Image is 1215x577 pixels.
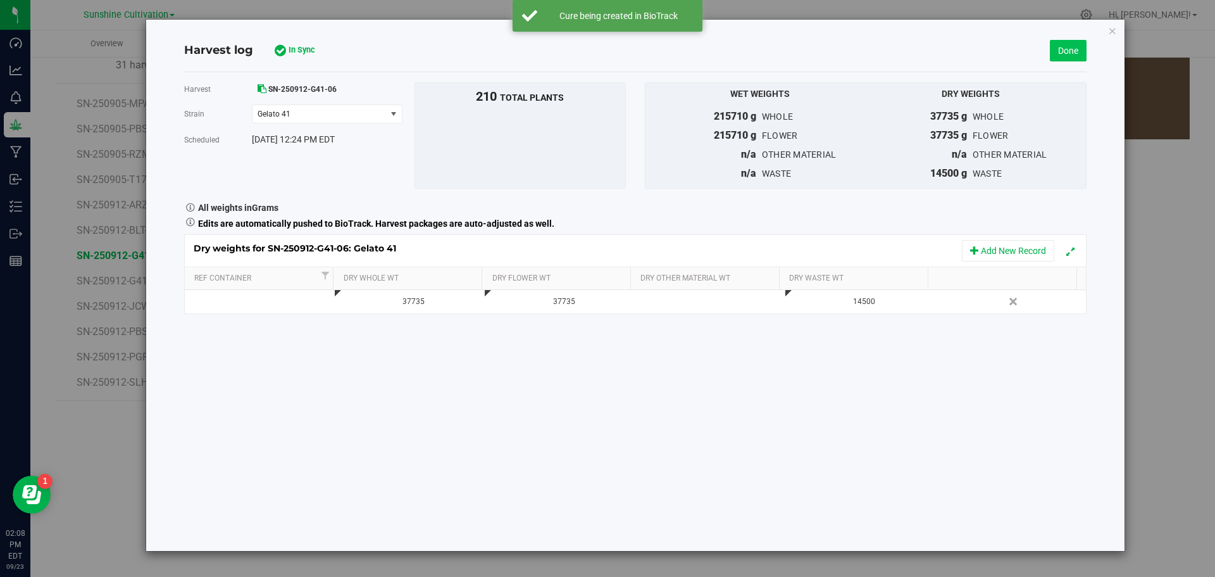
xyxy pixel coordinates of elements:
[268,85,337,94] span: SN-250912-G41-06
[492,274,626,284] a: Dry Flower Wt
[194,243,409,254] span: Dry weights for SN-250912-G41-06: Gelato 41
[184,110,204,118] span: Strain
[973,130,1009,141] span: flower
[730,89,790,99] span: Wet Weights
[1061,242,1080,260] button: Expand
[544,10,693,22] div: Cure being created in BioTrack
[184,217,1087,230] div: Edits are automatically pushed to BioTrack. Harvest packages are auto-adjusted as well.
[13,476,51,514] iframe: Resource center
[37,474,53,489] iframe: Resource center unread badge
[184,85,211,94] span: Harvest
[184,42,253,59] h4: Harvest log
[930,129,967,141] span: 37735 g
[289,44,339,56] span: In Sync
[194,274,318,284] a: Ref Container
[762,130,798,141] span: flower
[741,167,756,179] span: n/a
[962,240,1054,262] button: Add New Record
[258,110,376,118] span: Gelato 41
[762,168,791,179] span: waste
[1050,40,1087,61] a: Done
[952,148,967,160] span: n/a
[252,133,402,146] div: [DATE] 12:24 PM EDT
[973,149,1047,160] span: other material
[184,136,220,144] span: Scheduled
[942,89,1000,99] span: Dry Weights
[385,105,401,123] span: select
[252,203,278,213] span: Grams
[930,110,967,122] span: 37735 g
[973,111,1004,122] span: whole
[794,296,935,308] div: Please record waste in the action menu.
[1005,293,1024,310] a: Delete
[476,89,497,104] span: 210
[762,111,793,122] span: whole
[714,110,756,122] span: 215710 g
[198,198,278,215] strong: All weights in
[640,274,774,284] a: Dry Other Material Wt
[930,167,967,179] span: 14500 g
[318,267,333,283] a: Filter
[789,274,923,284] a: Dry Waste Wt
[973,168,1002,179] span: waste
[741,148,756,160] span: n/a
[762,149,837,160] span: other material
[344,296,484,308] div: 37735
[500,92,564,103] span: total plants
[494,296,634,308] div: 37735
[344,274,477,284] a: Dry Whole Wt
[273,42,340,58] span: In Sync
[714,129,756,141] span: 215710 g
